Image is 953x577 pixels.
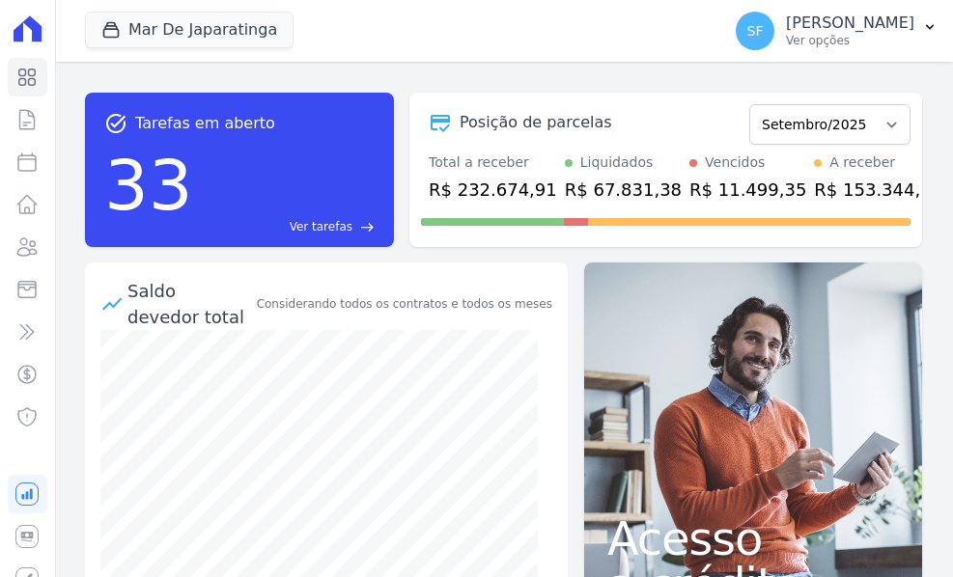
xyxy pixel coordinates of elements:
[104,135,193,235] div: 33
[360,220,375,234] span: east
[814,177,942,203] div: R$ 153.344,18
[127,278,253,330] div: Saldo devedor total
[786,33,914,48] p: Ver opções
[201,218,375,235] a: Ver tarefas east
[689,177,806,203] div: R$ 11.499,35
[829,152,895,173] div: A receber
[85,12,294,48] button: Mar De Japaratinga
[565,177,682,203] div: R$ 67.831,38
[460,111,612,134] div: Posição de parcelas
[747,24,764,38] span: SF
[580,152,654,173] div: Liquidados
[786,14,914,33] p: [PERSON_NAME]
[705,152,765,173] div: Vencidos
[720,4,953,58] button: SF [PERSON_NAME] Ver opções
[429,177,557,203] div: R$ 232.674,91
[135,112,275,135] span: Tarefas em aberto
[104,112,127,135] span: task_alt
[257,295,552,313] div: Considerando todos os contratos e todos os meses
[607,515,899,562] span: Acesso
[290,218,352,235] span: Ver tarefas
[429,152,557,173] div: Total a receber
